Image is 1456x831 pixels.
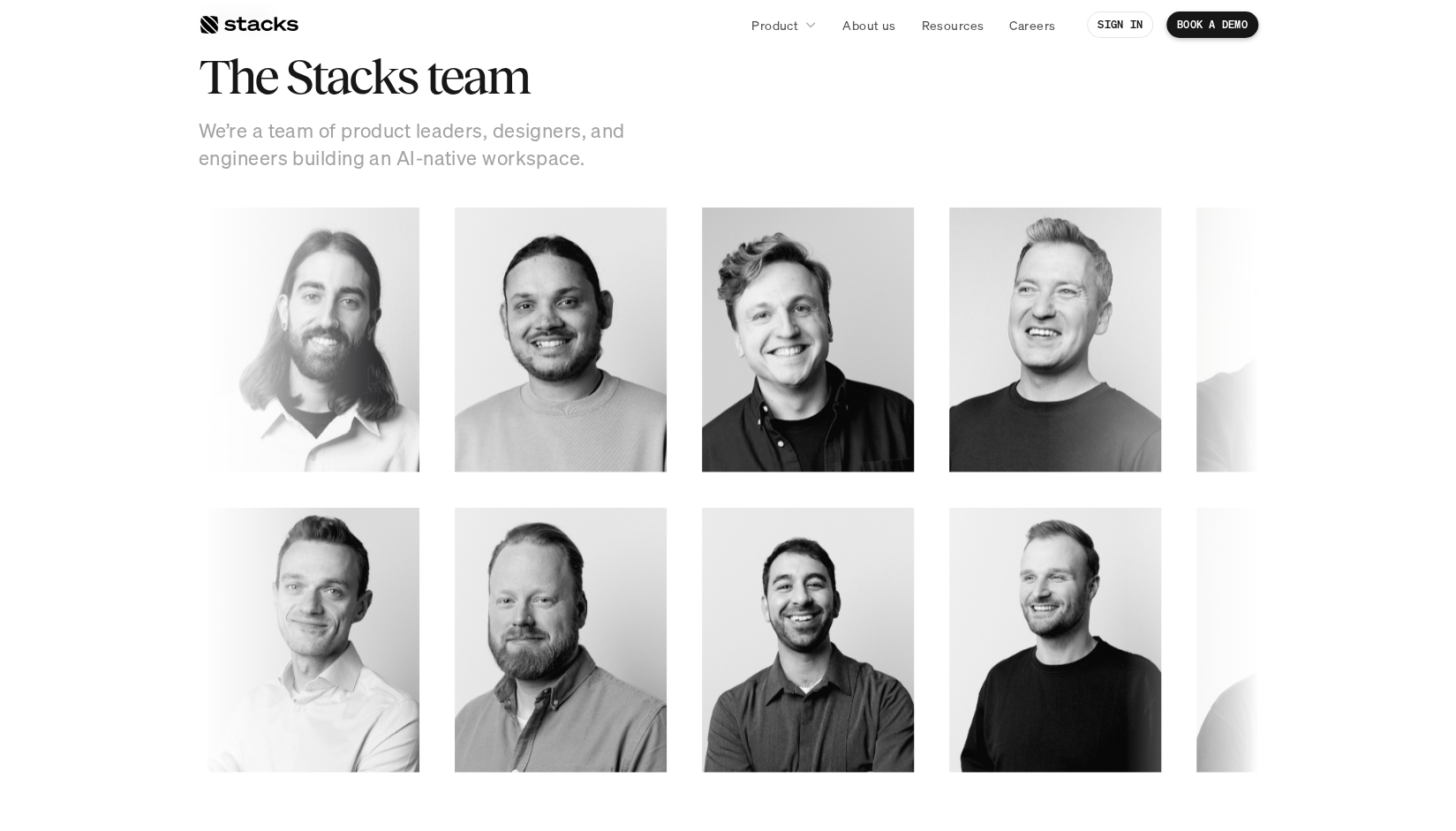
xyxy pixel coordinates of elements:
a: BOOK A DEMO [1166,11,1258,38]
p: About us [842,16,895,34]
a: About us [832,9,906,41]
p: Resources [921,16,984,34]
a: Resources [910,9,994,41]
p: Product [751,16,798,34]
a: SIGN IN [1087,11,1153,38]
p: Careers [1009,16,1055,34]
p: BOOK A DEMO [1177,19,1248,31]
p: We’re a team of product leaders, designers, and engineers building an AI-native workspace. [199,117,640,172]
h2: The Stacks team [199,49,728,104]
a: Careers [999,9,1066,41]
p: SIGN IN [1098,19,1143,31]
